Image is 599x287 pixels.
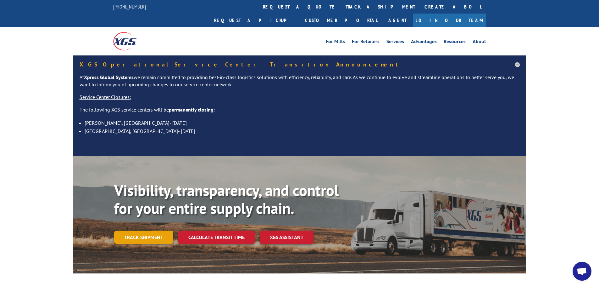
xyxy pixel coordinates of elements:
[80,94,131,100] u: Service Center Closures:
[80,106,520,119] p: The following XGS service centers will be :
[85,119,520,127] li: [PERSON_NAME], [GEOGRAPHIC_DATA]- [DATE]
[260,231,313,244] a: XGS ASSISTANT
[85,127,520,135] li: [GEOGRAPHIC_DATA], [GEOGRAPHIC_DATA]- [DATE]
[84,74,134,80] strong: Xpress Global Systems
[411,39,437,46] a: Advantages
[573,262,591,281] a: Open chat
[444,39,466,46] a: Resources
[80,74,520,94] p: At we remain committed to providing best-in-class logistics solutions with efficiency, reliabilit...
[352,39,380,46] a: For Retailers
[169,106,214,113] strong: permanently closing
[114,231,173,244] a: Track shipment
[80,62,520,67] h5: XGS Operational Service Center Transition Announcement
[326,39,345,46] a: For Mills
[300,14,382,27] a: Customer Portal
[386,39,404,46] a: Services
[209,14,300,27] a: Request a pickup
[114,181,339,218] b: Visibility, transparency, and control for your entire supply chain.
[113,3,146,10] a: [PHONE_NUMBER]
[473,39,486,46] a: About
[413,14,486,27] a: Join Our Team
[178,231,255,244] a: Calculate transit time
[382,14,413,27] a: Agent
